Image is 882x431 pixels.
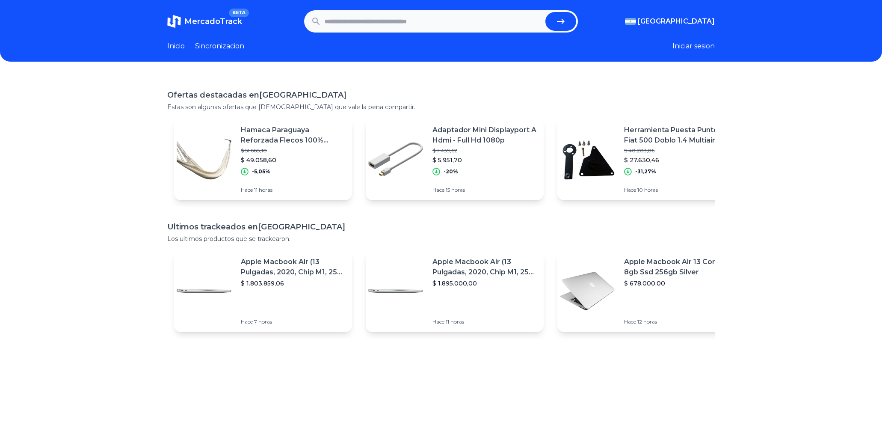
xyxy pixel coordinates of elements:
[167,15,181,28] img: MercadoTrack
[432,125,537,146] p: Adaptador Mini Displayport A Hdmi - Full Hd 1080p
[167,103,715,111] p: Estas son algunas ofertas que [DEMOGRAPHIC_DATA] que vale la pena compartir.
[624,156,728,164] p: $ 27.630,46
[625,16,715,27] button: [GEOGRAPHIC_DATA]
[229,9,249,17] span: BETA
[167,15,242,28] a: MercadoTrackBETA
[432,318,537,325] p: Hace 11 horas
[184,17,242,26] span: MercadoTrack
[557,118,735,200] a: Featured imageHerramienta Puesta Punto Fiat 500 Doblo 1.4 Multiair 16v$ 40.203,86$ 27.630,46-31,2...
[635,168,656,175] p: -31,27%
[432,187,537,193] p: Hace 15 horas
[167,41,185,51] a: Inicio
[672,41,715,51] button: Iniciar sesion
[624,147,728,154] p: $ 40.203,86
[432,257,537,277] p: Apple Macbook Air (13 Pulgadas, 2020, Chip M1, 256 Gb De Ssd, 8 Gb De Ram) - Plata
[366,261,426,321] img: Featured image
[241,125,345,146] p: Hamaca Paraguaya Reforzada Flecos 100% Algodón Sheli 805
[167,221,715,233] h1: Ultimos trackeados en [GEOGRAPHIC_DATA]
[638,16,715,27] span: [GEOGRAPHIC_DATA]
[557,261,617,321] img: Featured image
[167,235,715,243] p: Los ultimos productos que se trackearon.
[432,279,537,288] p: $ 1.895.000,00
[252,168,270,175] p: -5,05%
[432,147,537,154] p: $ 7.439,62
[366,250,544,332] a: Featured imageApple Macbook Air (13 Pulgadas, 2020, Chip M1, 256 Gb De Ssd, 8 Gb De Ram) - Plata$...
[624,187,728,193] p: Hace 10 horas
[366,129,426,189] img: Featured image
[241,279,345,288] p: $ 1.803.859,06
[624,125,728,146] p: Herramienta Puesta Punto Fiat 500 Doblo 1.4 Multiair 16v
[624,279,728,288] p: $ 678.000,00
[241,318,345,325] p: Hace 7 horas
[444,168,458,175] p: -20%
[174,129,234,189] img: Featured image
[557,129,617,189] img: Featured image
[174,118,352,200] a: Featured imageHamaca Paraguaya Reforzada Flecos 100% Algodón Sheli 805$ 51.668,10$ 49.058,60-5,05...
[241,187,345,193] p: Hace 11 horas
[241,257,345,277] p: Apple Macbook Air (13 Pulgadas, 2020, Chip M1, 256 Gb De Ssd, 8 Gb De Ram) - Plata
[167,89,715,101] h1: Ofertas destacadas en [GEOGRAPHIC_DATA]
[241,156,345,164] p: $ 49.058,60
[195,41,244,51] a: Sincronizacion
[174,250,352,332] a: Featured imageApple Macbook Air (13 Pulgadas, 2020, Chip M1, 256 Gb De Ssd, 8 Gb De Ram) - Plata$...
[241,147,345,154] p: $ 51.668,10
[432,156,537,164] p: $ 5.951,70
[624,257,728,277] p: Apple Macbook Air 13 Core I5 8gb Ssd 256gb Silver
[624,318,728,325] p: Hace 12 horas
[366,118,544,200] a: Featured imageAdaptador Mini Displayport A Hdmi - Full Hd 1080p$ 7.439,62$ 5.951,70-20%Hace 15 horas
[174,261,234,321] img: Featured image
[625,18,636,25] img: Argentina
[557,250,735,332] a: Featured imageApple Macbook Air 13 Core I5 8gb Ssd 256gb Silver$ 678.000,00Hace 12 horas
